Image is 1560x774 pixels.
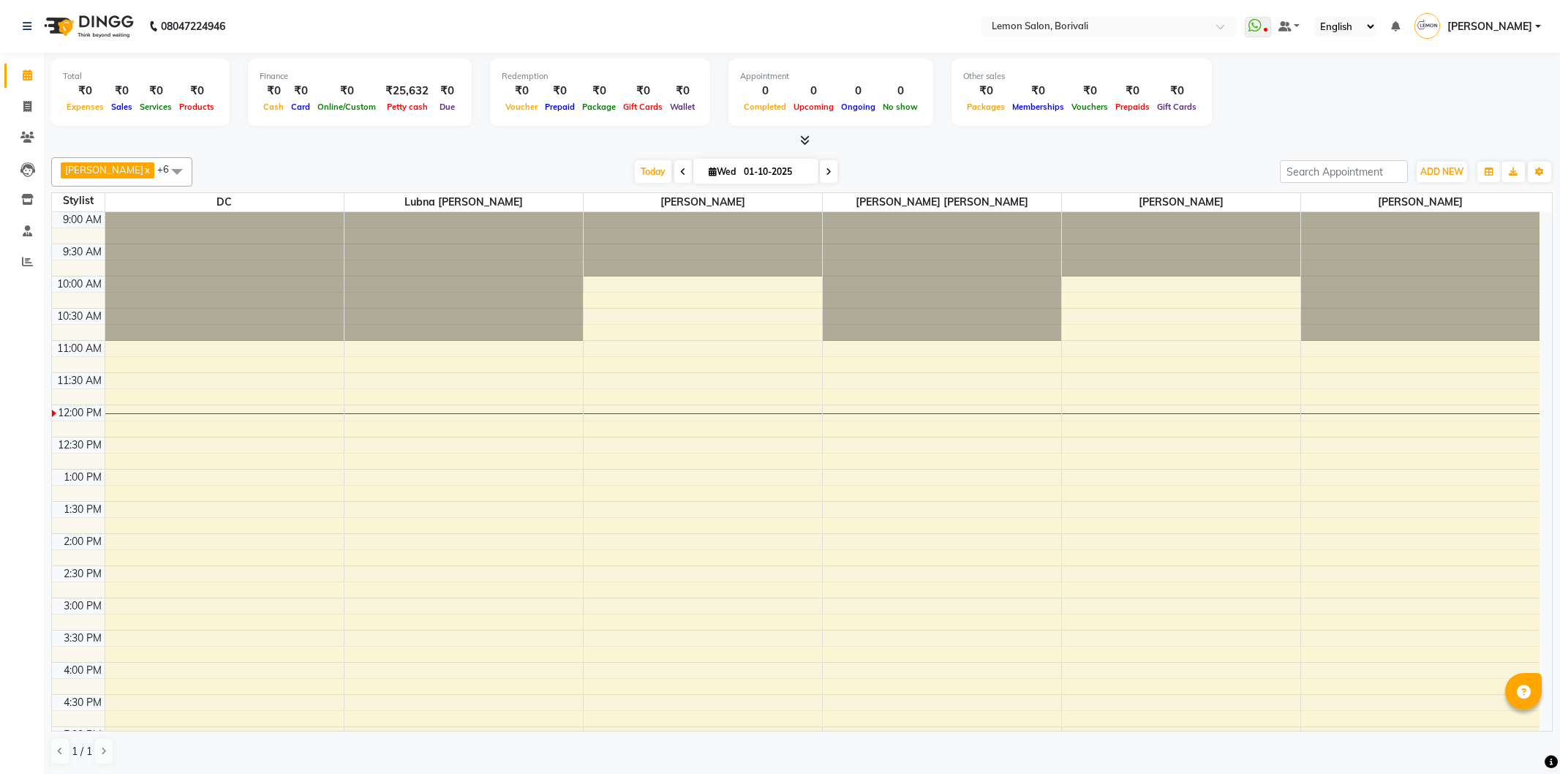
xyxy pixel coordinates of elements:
input: 2025-10-01 [739,161,813,183]
div: 11:00 AM [54,341,105,356]
div: 1:00 PM [61,470,105,485]
button: ADD NEW [1417,162,1467,182]
div: 0 [790,83,837,99]
div: ₹0 [176,83,218,99]
span: Vouchers [1068,102,1112,112]
span: [PERSON_NAME] [1447,19,1532,34]
iframe: chat widget [1499,715,1545,759]
div: ₹0 [619,83,666,99]
div: 9:30 AM [60,244,105,260]
div: 12:30 PM [55,437,105,453]
div: 0 [879,83,922,99]
div: Other sales [963,70,1200,83]
div: 2:30 PM [61,566,105,582]
div: 9:00 AM [60,212,105,228]
input: Search Appointment [1280,160,1408,183]
span: Gift Cards [1153,102,1200,112]
span: Wed [705,166,739,177]
div: Stylist [52,193,105,208]
span: Sales [108,102,136,112]
span: [PERSON_NAME] [65,164,143,176]
span: Voucher [502,102,541,112]
span: Services [136,102,176,112]
span: ADD NEW [1420,166,1463,177]
span: +6 [157,163,180,175]
div: ₹0 [63,83,108,99]
span: Card [287,102,314,112]
a: x [143,164,150,176]
div: ₹0 [963,83,1009,99]
span: Expenses [63,102,108,112]
span: Ongoing [837,102,879,112]
span: Cash [260,102,287,112]
div: ₹0 [1153,83,1200,99]
span: Lubna [PERSON_NAME] [344,193,583,211]
div: 11:30 AM [54,373,105,388]
div: Redemption [502,70,698,83]
div: 1:30 PM [61,502,105,517]
span: 1 / 1 [72,744,92,759]
span: Prepaids [1112,102,1153,112]
span: Package [579,102,619,112]
div: 3:00 PM [61,598,105,614]
img: logo [37,6,137,47]
div: 10:30 AM [54,309,105,324]
span: Today [635,160,671,183]
span: No show [879,102,922,112]
div: ₹25,632 [380,83,434,99]
div: ₹0 [287,83,314,99]
span: [PERSON_NAME] [1301,193,1540,211]
span: Products [176,102,218,112]
div: ₹0 [541,83,579,99]
span: Packages [963,102,1009,112]
div: 3:30 PM [61,631,105,646]
span: [PERSON_NAME] [584,193,822,211]
div: 12:00 PM [55,405,105,421]
div: 0 [837,83,879,99]
div: ₹0 [666,83,698,99]
div: ₹0 [260,83,287,99]
div: Finance [260,70,460,83]
div: 5:00 PM [61,727,105,743]
div: 0 [740,83,790,99]
span: Memberships [1009,102,1068,112]
div: ₹0 [1068,83,1112,99]
b: 08047224946 [161,6,225,47]
div: 10:00 AM [54,277,105,292]
span: Online/Custom [314,102,380,112]
div: ₹0 [579,83,619,99]
div: ₹0 [1009,83,1068,99]
span: Upcoming [790,102,837,112]
span: Due [436,102,459,112]
div: 2:00 PM [61,534,105,549]
span: Gift Cards [619,102,666,112]
span: [PERSON_NAME] [1062,193,1300,211]
span: Petty cash [383,102,432,112]
div: ₹0 [314,83,380,99]
div: ₹0 [136,83,176,99]
img: Jyoti Vyas [1414,13,1440,39]
div: 4:00 PM [61,663,105,678]
div: 4:30 PM [61,695,105,710]
div: ₹0 [502,83,541,99]
span: DC [105,193,344,211]
span: Wallet [666,102,698,112]
span: Completed [740,102,790,112]
div: Appointment [740,70,922,83]
div: ₹0 [108,83,136,99]
div: Total [63,70,218,83]
div: ₹0 [1112,83,1153,99]
span: [PERSON_NAME] [PERSON_NAME] [823,193,1061,211]
span: Prepaid [541,102,579,112]
div: ₹0 [434,83,460,99]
